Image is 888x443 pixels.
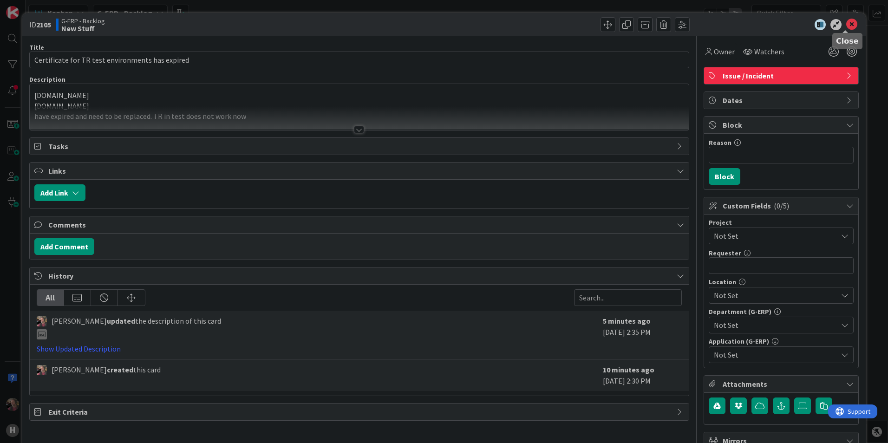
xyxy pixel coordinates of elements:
span: Description [29,75,65,84]
h5: Close [836,37,859,46]
span: Not Set [714,229,833,242]
span: Support [20,1,42,13]
span: ( 0/5 ) [774,201,789,210]
label: Title [29,43,44,52]
button: Add Comment [34,238,94,255]
b: 10 minutes ago [603,365,654,374]
div: [DATE] 2:30 PM [603,364,682,386]
input: type card name here... [29,52,689,68]
span: [PERSON_NAME] the description of this card [52,315,221,339]
span: Links [48,165,672,176]
b: updated [107,316,135,326]
label: Reason [709,138,731,147]
span: Tasks [48,141,672,152]
span: Owner [714,46,735,57]
span: G-ERP - Backlog [61,17,105,25]
span: ID [29,19,51,30]
span: Block [723,119,842,130]
span: Comments [48,219,672,230]
div: [DATE] 2:35 PM [603,315,682,354]
b: New Stuff [61,25,105,32]
label: Requester [709,249,741,257]
div: Department (G-ERP) [709,308,854,315]
span: Not Set [714,349,837,360]
span: Not Set [714,319,837,331]
img: BF [37,316,47,326]
span: History [48,270,672,281]
b: 5 minutes ago [603,316,651,326]
div: Application (G-ERP) [709,338,854,345]
b: 2105 [36,20,51,29]
div: Location [709,279,854,285]
span: [PERSON_NAME] this card [52,364,161,375]
a: Show Updated Description [37,344,121,353]
div: Project [709,219,854,226]
span: Not Set [714,290,837,301]
span: Issue / Incident [723,70,842,81]
p: [DOMAIN_NAME] [34,90,684,101]
span: Watchers [754,46,784,57]
span: Exit Criteria [48,406,672,417]
span: Custom Fields [723,200,842,211]
button: Add Link [34,184,85,201]
input: Search... [574,289,682,306]
img: BF [37,365,47,375]
button: Block [709,168,740,185]
span: Dates [723,95,842,106]
b: created [107,365,133,374]
p: [DOMAIN_NAME] [34,101,684,111]
div: All [37,290,64,306]
span: Attachments [723,378,842,390]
